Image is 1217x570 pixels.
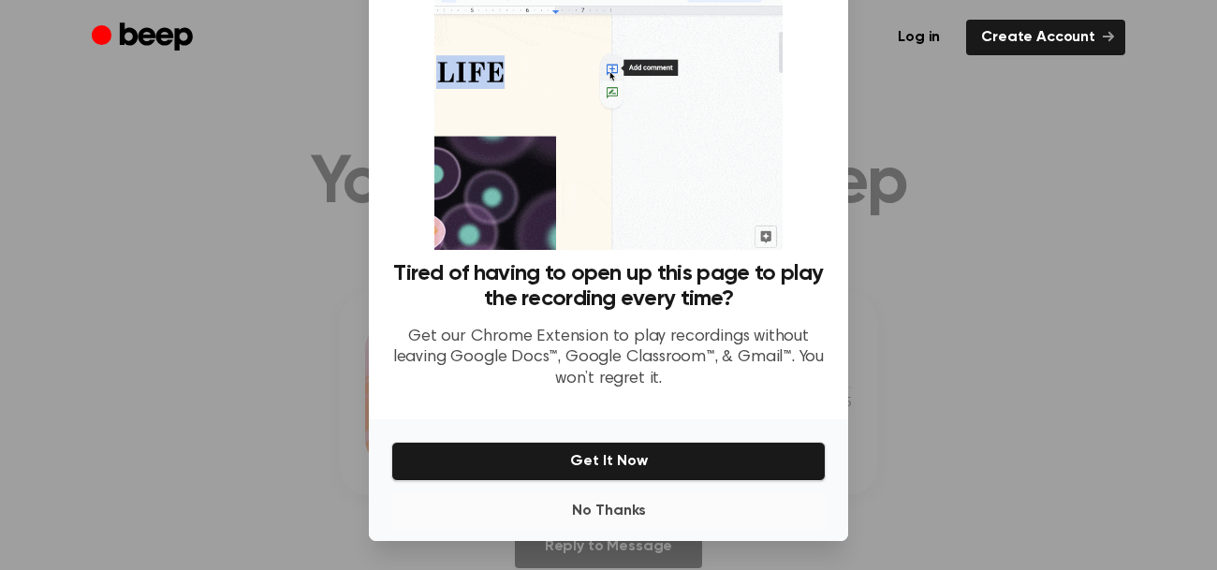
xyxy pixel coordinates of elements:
[92,20,198,56] a: Beep
[883,20,955,55] a: Log in
[391,492,826,530] button: No Thanks
[391,327,826,390] p: Get our Chrome Extension to play recordings without leaving Google Docs™, Google Classroom™, & Gm...
[391,442,826,481] button: Get It Now
[966,20,1125,55] a: Create Account
[391,261,826,312] h3: Tired of having to open up this page to play the recording every time?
